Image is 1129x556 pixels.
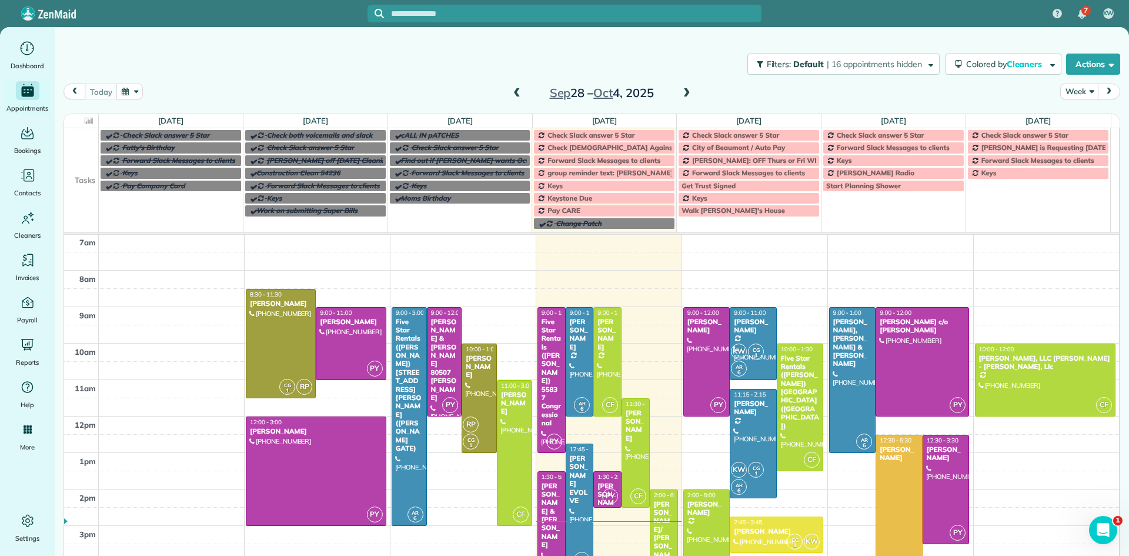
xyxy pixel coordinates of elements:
div: [PERSON_NAME] EVOLVE [569,454,590,505]
span: Check Slack answer 5 Star [837,131,924,139]
div: [PERSON_NAME] [733,399,773,417]
span: Check Slack answer 5 Star [692,131,779,139]
a: [DATE] [158,116,183,125]
a: Payroll [5,293,50,326]
span: Dashboard [11,60,44,72]
span: AR [736,364,743,370]
span: Payroll [17,314,38,326]
span: Colored by [966,59,1046,69]
span: Keys [837,156,852,165]
small: 6 [731,367,746,378]
small: 6 [408,513,423,524]
span: | 16 appointments hidden [827,59,922,69]
div: [PERSON_NAME] & [PERSON_NAME] 80507 [PERSON_NAME] [430,318,459,402]
div: [PERSON_NAME] [733,527,820,535]
small: 1 [749,468,763,480]
span: 9:00 - 11:00 [734,309,766,317]
span: Keys [267,194,282,202]
a: Cleaners [5,208,50,241]
span: CG [753,465,760,471]
span: Forward Slack Messages to clients [412,168,525,177]
svg: Focus search [375,9,384,18]
span: 9:00 - 12:00 [687,309,719,317]
span: cALL IN pATCHES [401,131,459,139]
small: 1 [280,385,295,397]
span: PY [602,488,618,504]
span: Pay Company Card [122,181,185,190]
span: 12:30 - 5:30 [880,437,911,444]
div: [PERSON_NAME] [597,318,618,352]
span: Forward Slack Messages to clients [547,156,660,165]
span: 1:30 - 5:00 [542,473,570,481]
span: 8:30 - 11:30 [250,291,282,298]
small: 6 [731,485,746,497]
span: Check Slack answer 5 Star [981,131,1068,139]
span: 11:30 - 2:30 [626,400,657,408]
div: [PERSON_NAME] [625,409,646,443]
span: PY [710,397,726,413]
span: 11:15 - 2:15 [734,391,766,398]
span: CF [513,507,529,522]
small: 6 [857,440,871,451]
span: [PERSON_NAME]: OFF Thurs or Fri WEEKLY [692,156,834,165]
span: 1 [1113,516,1123,525]
a: Help [5,378,50,411]
span: CG [791,537,799,543]
span: Keys [692,194,707,202]
span: Check Slack answer 5 Star [547,131,634,139]
span: KW [731,462,747,478]
span: Change Patch [556,219,602,228]
span: 7am [79,238,96,247]
span: Check Slack answer 5 Star [412,143,499,152]
span: City of Beaumont / Auto Pay [692,143,785,152]
span: Forward Slack Messages to clients [692,168,805,177]
small: 1 [749,350,763,361]
span: 9:00 - 11:00 [320,309,352,317]
span: Forward Slack Messages to clients [122,156,235,165]
div: [PERSON_NAME] [319,318,382,326]
div: Five Star Rentals ([PERSON_NAME]) [STREET_ADDRESS][PERSON_NAME] ([PERSON_NAME] GATE) [395,318,423,453]
span: More [20,441,35,453]
span: AR [579,400,586,407]
div: [PERSON_NAME] [249,299,312,308]
span: AR [736,482,743,488]
span: Check [DEMOGRAPHIC_DATA] Against Spreadsheet [547,143,718,152]
a: Bookings [5,124,50,157]
span: 11:00 - 3:00 [501,382,533,389]
span: 9:00 - 3:00 [396,309,424,317]
span: 11am [75,384,96,393]
span: PY [442,397,458,413]
span: Keys [412,181,427,190]
span: 10am [75,347,96,357]
a: Invoices [5,251,50,284]
span: 9:00 - 1:00 [833,309,861,317]
span: Check Slack answer 5 Star [267,143,354,152]
span: 8am [79,274,96,284]
button: today [85,84,117,99]
span: 2:00 - 6:00 [654,491,682,499]
div: [PERSON_NAME] [926,445,966,462]
button: next [1098,84,1120,99]
span: Keystone Due [547,194,592,202]
span: 10:00 - 12:00 [979,345,1014,353]
span: Cleaners [14,229,41,241]
a: [DATE] [447,116,473,125]
span: 1pm [79,457,96,466]
span: CG [753,347,760,353]
button: prev [64,84,86,99]
div: [PERSON_NAME] [500,391,529,416]
a: [DATE] [303,116,328,125]
span: 9:00 - 12:00 [597,309,629,317]
div: [PERSON_NAME] [249,427,383,435]
span: 9am [79,311,96,320]
span: CF [1096,397,1112,413]
span: 3pm [79,530,96,539]
span: Contacts [14,187,41,199]
button: Filters: Default | 16 appointments hidden [747,54,940,75]
a: [DATE] [881,116,906,125]
div: [PERSON_NAME], [PERSON_NAME] & [PERSON_NAME] [833,318,873,368]
span: Moms Birthday [401,194,451,202]
button: Actions [1066,54,1120,75]
div: [PERSON_NAME] [465,354,493,379]
span: KW [1103,9,1114,18]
